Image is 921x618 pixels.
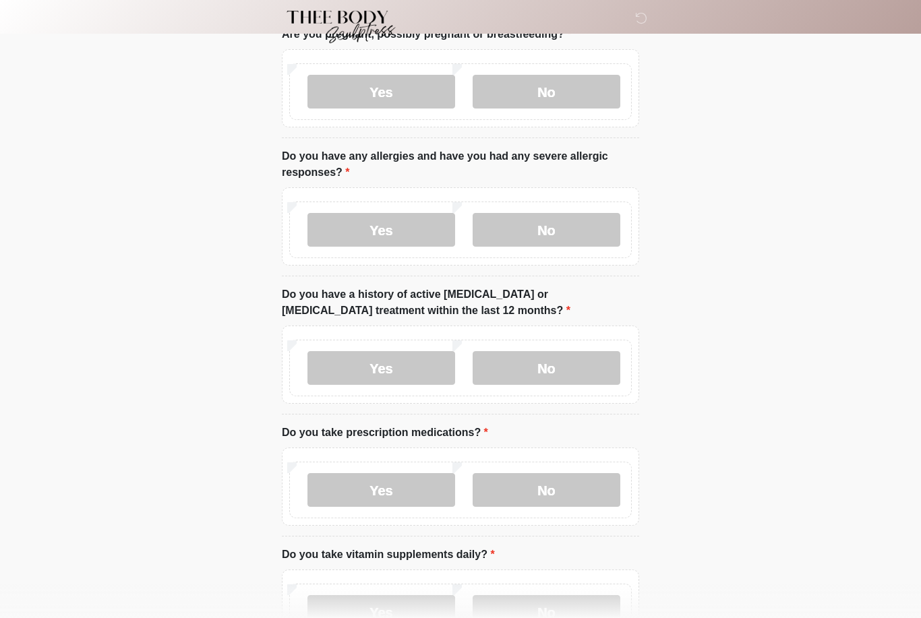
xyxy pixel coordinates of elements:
label: Do you take vitamin supplements daily? [282,547,495,563]
label: Yes [307,213,455,247]
label: No [473,213,620,247]
img: Thee Body Sculptress Logo [268,10,407,44]
label: Yes [307,75,455,109]
label: No [473,351,620,385]
label: No [473,473,620,507]
label: Do you have any allergies and have you had any severe allergic responses? [282,148,639,181]
label: No [473,75,620,109]
label: Do you take prescription medications? [282,425,488,441]
label: Yes [307,473,455,507]
label: Yes [307,351,455,385]
label: Do you have a history of active [MEDICAL_DATA] or [MEDICAL_DATA] treatment within the last 12 mon... [282,286,639,319]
